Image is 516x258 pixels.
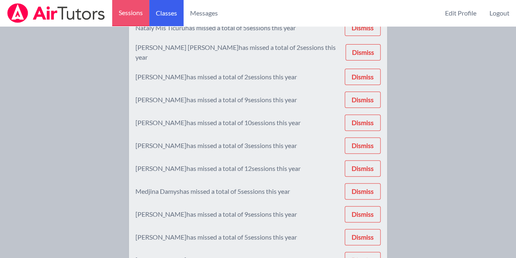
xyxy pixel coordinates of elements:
button: Dismiss [345,20,381,36]
div: [PERSON_NAME] has missed a total of 12 sessions this year [135,164,301,173]
button: Dismiss [345,114,381,131]
button: Dismiss [345,137,381,154]
div: [PERSON_NAME] has missed a total of 9 sessions this year [135,95,297,105]
button: Dismiss [345,183,381,200]
div: Nataly Mis Ticuru has missed a total of 5 sessions this year [135,23,296,33]
img: Airtutors Logo [7,3,106,23]
div: [PERSON_NAME] [PERSON_NAME] has missed a total of 2 sessions this year [135,43,339,62]
div: [PERSON_NAME] has missed a total of 5 sessions this year [135,232,297,242]
button: Dismiss [345,160,381,177]
button: Dismiss [345,44,380,61]
button: Dismiss [345,69,381,85]
button: Dismiss [345,206,381,222]
button: Dismiss [345,92,381,108]
span: Messages [190,8,218,18]
div: Medjina Damys has missed a total of 5 sessions this year [135,186,290,196]
div: [PERSON_NAME] has missed a total of 10 sessions this year [135,118,301,128]
div: [PERSON_NAME] has missed a total of 3 sessions this year [135,141,297,150]
div: [PERSON_NAME] has missed a total of 9 sessions this year [135,209,297,219]
button: Dismiss [345,229,381,245]
div: [PERSON_NAME] has missed a total of 2 sessions this year [135,72,297,82]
